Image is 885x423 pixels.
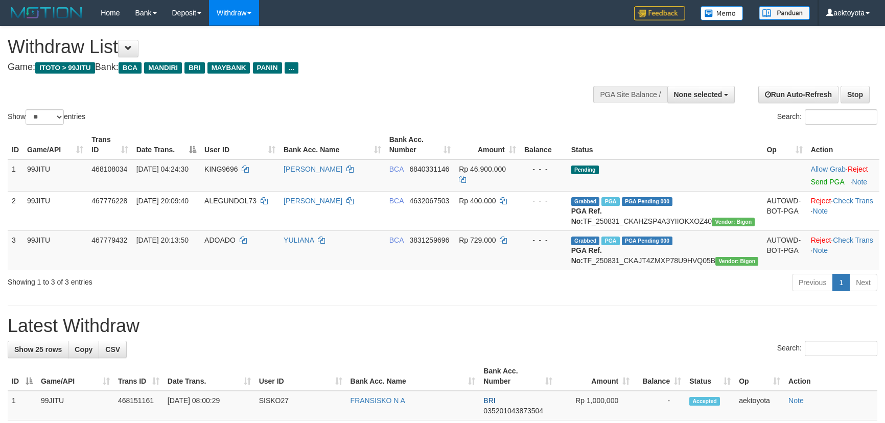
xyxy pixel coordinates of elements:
a: [PERSON_NAME] [284,197,342,205]
a: Note [813,246,828,254]
a: Check Trans [833,236,873,244]
span: ALEGUNDOL73 [204,197,257,205]
th: Bank Acc. Name: activate to sort column ascending [346,362,480,391]
td: · · [807,230,879,270]
td: 2 [8,191,23,230]
span: PANIN [253,62,282,74]
th: Date Trans.: activate to sort column ascending [164,362,255,391]
td: TF_250831_CKAJT4ZMXP78U9HVQ05B [567,230,763,270]
span: Copy [75,345,92,354]
a: Note [788,396,804,405]
a: Copy [68,341,99,358]
span: ... [285,62,298,74]
span: BCA [119,62,142,74]
a: FRANSISKO N A [351,396,405,405]
td: 99JITU [23,191,87,230]
span: · [811,165,848,173]
td: 99JITU [23,159,87,192]
span: Copy 035201043873504 to clipboard [483,407,543,415]
span: Grabbed [571,237,600,245]
span: MAYBANK [207,62,250,74]
span: 467779432 [91,236,127,244]
span: MANDIRI [144,62,182,74]
th: Op: activate to sort column ascending [762,130,806,159]
th: Bank Acc. Name: activate to sort column ascending [280,130,385,159]
span: Vendor URL: https://checkout31.1velocity.biz [715,257,758,266]
th: User ID: activate to sort column ascending [255,362,346,391]
span: Pending [571,166,599,174]
span: [DATE] 04:24:30 [136,165,189,173]
a: 1 [832,274,850,291]
a: Allow Grab [811,165,846,173]
a: Show 25 rows [8,341,68,358]
td: 468151161 [114,391,164,420]
th: Status [567,130,763,159]
span: Rp 46.900.000 [459,165,506,173]
th: Amount: activate to sort column ascending [455,130,520,159]
th: Op: activate to sort column ascending [735,362,784,391]
th: User ID: activate to sort column ascending [200,130,280,159]
span: CSV [105,345,120,354]
span: Show 25 rows [14,345,62,354]
span: BCA [389,236,404,244]
span: Copy 3831259696 to clipboard [409,236,449,244]
td: · · [807,191,879,230]
th: Date Trans.: activate to sort column descending [132,130,200,159]
th: Balance [520,130,567,159]
th: Bank Acc. Number: activate to sort column ascending [479,362,556,391]
span: None selected [674,90,723,99]
span: BCA [389,165,404,173]
span: ADOADO [204,236,236,244]
td: 1 [8,159,23,192]
div: PGA Site Balance / [593,86,667,103]
td: 1 [8,391,37,420]
td: SISKO27 [255,391,346,420]
td: 3 [8,230,23,270]
td: · [807,159,879,192]
span: PGA Pending [622,197,673,206]
td: 99JITU [37,391,114,420]
span: [DATE] 20:09:40 [136,197,189,205]
b: PGA Ref. No: [571,246,602,265]
span: 468108034 [91,165,127,173]
img: panduan.png [759,6,810,20]
th: Status: activate to sort column ascending [685,362,735,391]
th: Trans ID: activate to sort column ascending [114,362,164,391]
span: ITOTO > 99JITU [35,62,95,74]
a: Note [852,178,868,186]
h4: Game: Bank: [8,62,580,73]
th: ID [8,130,23,159]
td: 99JITU [23,230,87,270]
label: Search: [777,341,877,356]
h1: Latest Withdraw [8,316,877,336]
select: Showentries [26,109,64,125]
td: - [634,391,685,420]
a: Note [813,207,828,215]
th: Amount: activate to sort column ascending [556,362,634,391]
a: Next [849,274,877,291]
span: BCA [389,197,404,205]
div: Showing 1 to 3 of 3 entries [8,273,361,287]
a: CSV [99,341,127,358]
span: Copy 6840331146 to clipboard [409,165,449,173]
input: Search: [805,109,877,125]
th: Bank Acc. Number: activate to sort column ascending [385,130,455,159]
td: AUTOWD-BOT-PGA [762,230,806,270]
div: - - - [524,164,563,174]
a: Reject [811,236,831,244]
a: YULIANA [284,236,314,244]
span: Accepted [689,397,720,406]
label: Show entries [8,109,85,125]
a: Reject [848,165,868,173]
span: BRI [184,62,204,74]
input: Search: [805,341,877,356]
a: Check Trans [833,197,873,205]
span: Copy 4632067503 to clipboard [409,197,449,205]
th: ID: activate to sort column descending [8,362,37,391]
span: KING9696 [204,165,238,173]
img: Feedback.jpg [634,6,685,20]
th: Balance: activate to sort column ascending [634,362,685,391]
a: Send PGA [811,178,844,186]
a: Previous [792,274,833,291]
th: Game/API: activate to sort column ascending [23,130,87,159]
